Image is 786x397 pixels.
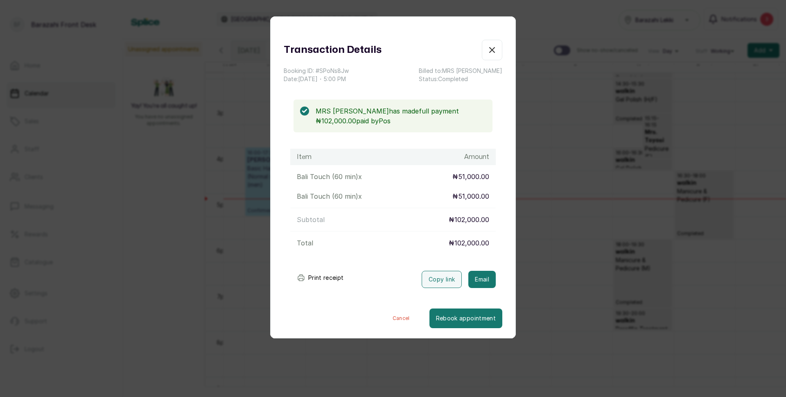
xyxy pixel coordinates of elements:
[284,67,349,75] p: Booking ID: # SPoNs8Jw
[449,215,489,225] p: ₦102,000.00
[284,43,382,57] h1: Transaction Details
[297,172,362,181] p: Bali Touch (60 min) x
[290,270,350,286] button: Print receipt
[449,238,489,248] p: ₦102,000.00
[452,191,489,201] p: ₦51,000.00
[419,75,502,83] p: Status: Completed
[316,106,486,116] p: MRS [PERSON_NAME] has made full payment
[297,215,325,225] p: Subtotal
[316,116,486,126] p: ₦102,000.00 paid by Pos
[468,271,496,288] button: Email
[419,67,502,75] p: Billed to: MRS [PERSON_NAME]
[429,309,502,328] button: Rebook appointment
[297,191,362,201] p: Bali Touch (60 min) x
[422,271,462,288] button: Copy link
[284,75,349,83] p: Date: [DATE] ・ 5:00 PM
[297,152,312,162] h1: Item
[464,152,489,162] h1: Amount
[452,172,489,181] p: ₦51,000.00
[297,238,313,248] p: Total
[373,309,429,328] button: Cancel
